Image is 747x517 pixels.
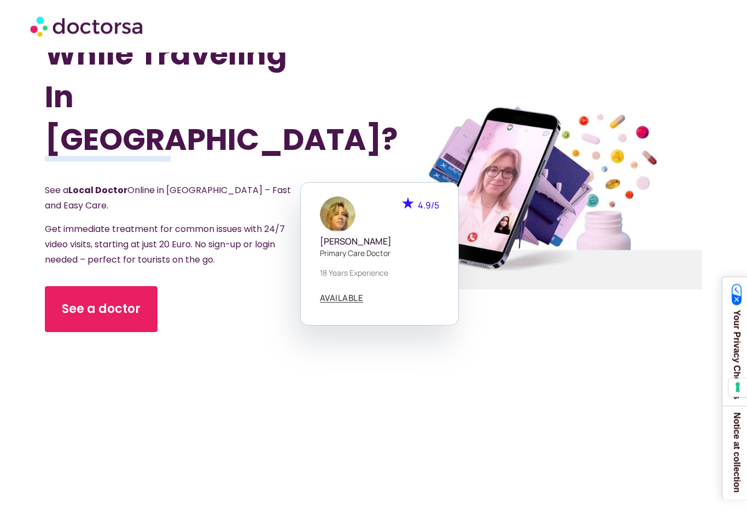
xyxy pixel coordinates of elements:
[89,483,658,498] iframe: Customer reviews powered by Trustpilot
[62,301,141,318] span: See a doctor
[320,294,364,303] span: AVAILABLE
[320,268,439,279] p: 18 years experience
[45,223,285,266] span: Get immediate treatment for common issues with 24/7 video visits, starting at just 20 Euro. No si...
[418,200,439,212] span: 4.9/5
[320,237,439,247] h5: [PERSON_NAME]
[728,379,747,397] button: Your consent preferences for tracking technologies
[68,184,127,197] strong: Local Doctor
[45,184,291,212] span: See a Online in [GEOGRAPHIC_DATA] – Fast and Easy Care.
[45,287,157,333] a: See a doctor
[320,294,364,303] a: AVAILABLE
[320,248,439,259] p: Primary care doctor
